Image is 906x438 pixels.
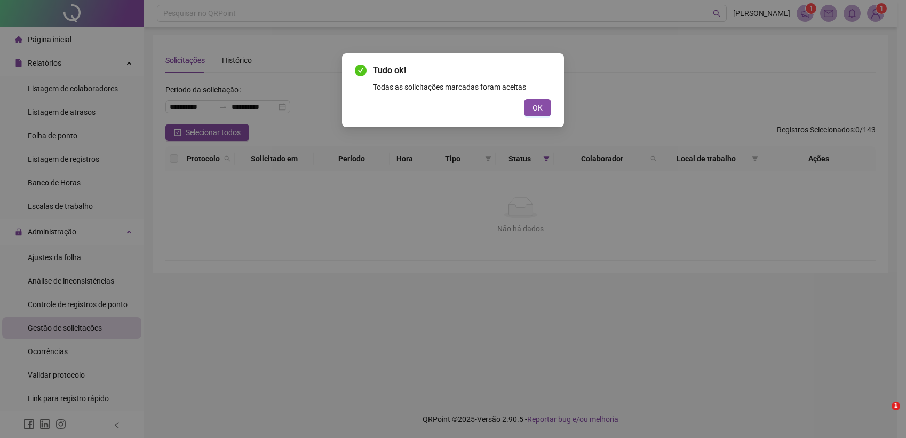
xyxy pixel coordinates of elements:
[373,81,551,93] div: Todas as solicitações marcadas foram aceitas
[373,64,551,77] span: Tudo ok!
[355,65,367,76] span: check-circle
[524,99,551,116] button: OK
[533,102,543,114] span: OK
[892,402,900,410] span: 1
[870,402,895,427] iframe: Intercom live chat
